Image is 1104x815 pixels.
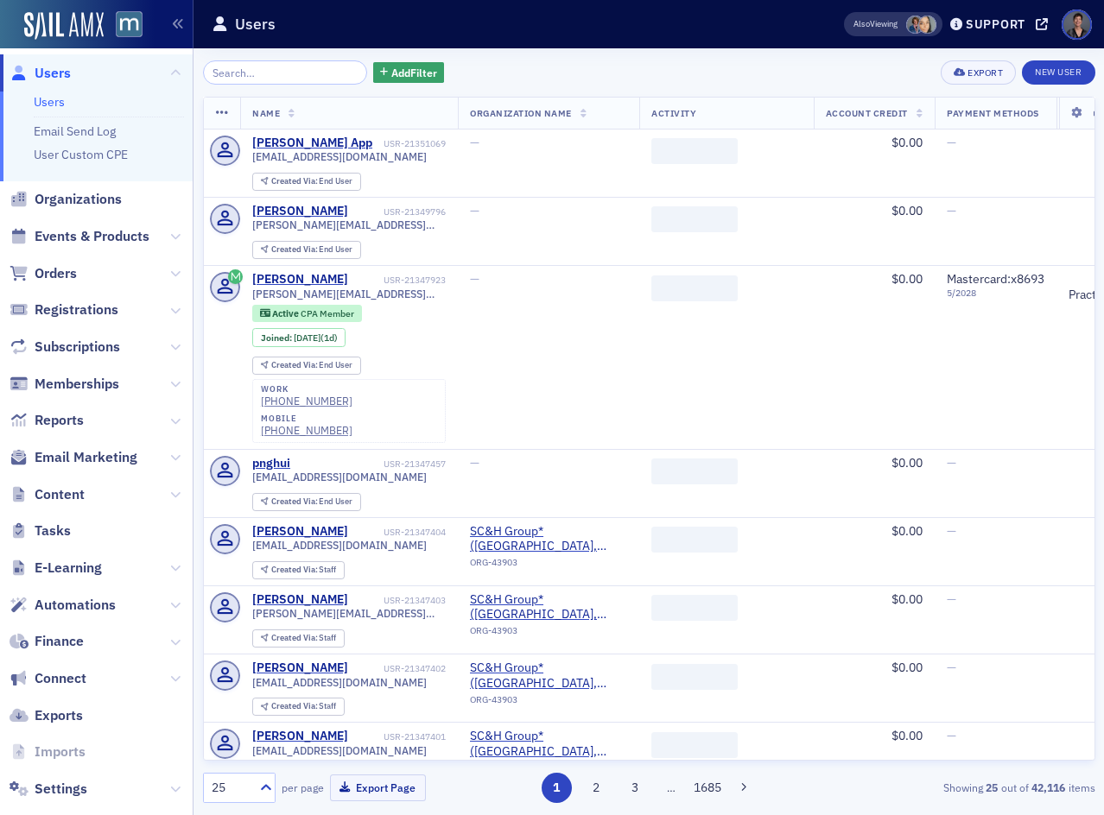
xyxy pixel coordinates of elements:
[470,694,627,711] div: ORG-43903
[261,395,352,407] a: [PHONE_NUMBER]
[651,275,738,301] span: ‌
[352,206,447,218] div: USR-21349796
[261,414,352,424] div: mobile
[35,669,86,688] span: Connect
[301,307,354,319] span: CPA Member
[35,375,119,394] span: Memberships
[352,595,447,606] div: USR-21347403
[891,591,923,607] span: $0.00
[470,135,479,150] span: —
[352,275,447,286] div: USR-21347923
[261,384,352,395] div: work
[651,527,738,553] span: ‌
[1029,780,1069,795] strong: 42,116
[853,18,898,30] span: Viewing
[261,332,294,344] span: Joined :
[581,773,611,803] button: 2
[252,456,290,471] a: pnghui
[470,729,627,759] a: SC&H Group* ([GEOGRAPHIC_DATA], [GEOGRAPHIC_DATA])
[271,497,353,507] div: End User
[271,634,337,643] div: Staff
[891,455,923,471] span: $0.00
[10,596,116,615] a: Automations
[252,676,427,689] span: [EMAIL_ADDRESS][DOMAIN_NAME]
[252,241,361,259] div: Created Via: End User
[352,663,447,674] div: USR-21347402
[252,524,348,540] div: [PERSON_NAME]
[330,774,426,801] button: Export Page
[10,669,86,688] a: Connect
[252,592,348,608] a: [PERSON_NAME]
[693,773,723,803] button: 1685
[35,742,86,761] span: Imports
[294,458,447,470] div: USR-21347457
[24,12,104,40] a: SailAMX
[947,203,956,218] span: —
[651,206,738,232] span: ‌
[252,660,348,676] div: [PERSON_NAME]
[10,411,84,430] a: Reports
[35,411,84,430] span: Reports
[947,107,1039,119] span: Payment Methods
[947,455,956,471] span: —
[212,779,250,797] div: 25
[271,359,320,370] span: Created Via :
[271,496,320,507] span: Created Via :
[10,448,137,467] a: Email Marketing
[34,123,116,139] a: Email Send Log
[983,780,1001,795] strong: 25
[10,485,85,504] a: Content
[947,271,1044,287] span: Mastercard : x8693
[470,203,479,218] span: —
[947,523,956,539] span: —
[10,375,119,394] a: Memberships
[252,607,446,620] span: [PERSON_NAME][EMAIL_ADDRESS][DOMAIN_NAME]
[1062,9,1092,40] span: Profile
[651,732,738,758] span: ‌
[252,493,361,511] div: Created Via: End User
[261,424,352,437] a: [PHONE_NUMBER]
[10,190,122,209] a: Organizations
[252,218,446,231] span: [PERSON_NAME][EMAIL_ADDRESS][DOMAIN_NAME]
[891,660,923,675] span: $0.00
[659,780,683,795] span: …
[10,227,149,246] a: Events & Products
[10,264,77,283] a: Orders
[651,138,738,164] span: ‌
[10,632,84,651] a: Finance
[35,780,87,799] span: Settings
[252,629,345,648] div: Created Via: Staff
[252,698,345,716] div: Created Via: Staff
[271,632,320,643] span: Created Via :
[826,107,908,119] span: Account Credit
[470,524,627,554] span: SC&H Group* (Sparks Glencoe, MD)
[470,524,627,554] a: SC&H Group* ([GEOGRAPHIC_DATA], [GEOGRAPHIC_DATA])
[918,16,936,34] span: Aiyana Scarborough
[651,458,738,484] span: ‌
[271,177,353,186] div: End User
[252,744,427,757] span: [EMAIL_ADDRESS][DOMAIN_NAME]
[947,728,956,743] span: —
[470,729,627,759] span: SC&H Group* (Sparks Glencoe, MD)
[271,175,320,186] span: Created Via :
[252,150,427,163] span: [EMAIL_ADDRESS][DOMAIN_NAME]
[470,660,627,691] a: SC&H Group* ([GEOGRAPHIC_DATA], [GEOGRAPHIC_DATA])
[941,60,1016,85] button: Export
[271,243,320,255] span: Created Via :
[10,338,120,357] a: Subscriptions
[104,11,143,41] a: View Homepage
[271,361,353,370] div: End User
[271,702,337,711] div: Staff
[282,780,324,795] label: per page
[34,94,65,110] a: Users
[891,728,923,743] span: $0.00
[35,521,71,540] span: Tasks
[252,539,427,552] span: [EMAIL_ADDRESS][DOMAIN_NAME]
[853,18,870,29] div: Also
[35,264,77,283] span: Orders
[35,64,71,83] span: Users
